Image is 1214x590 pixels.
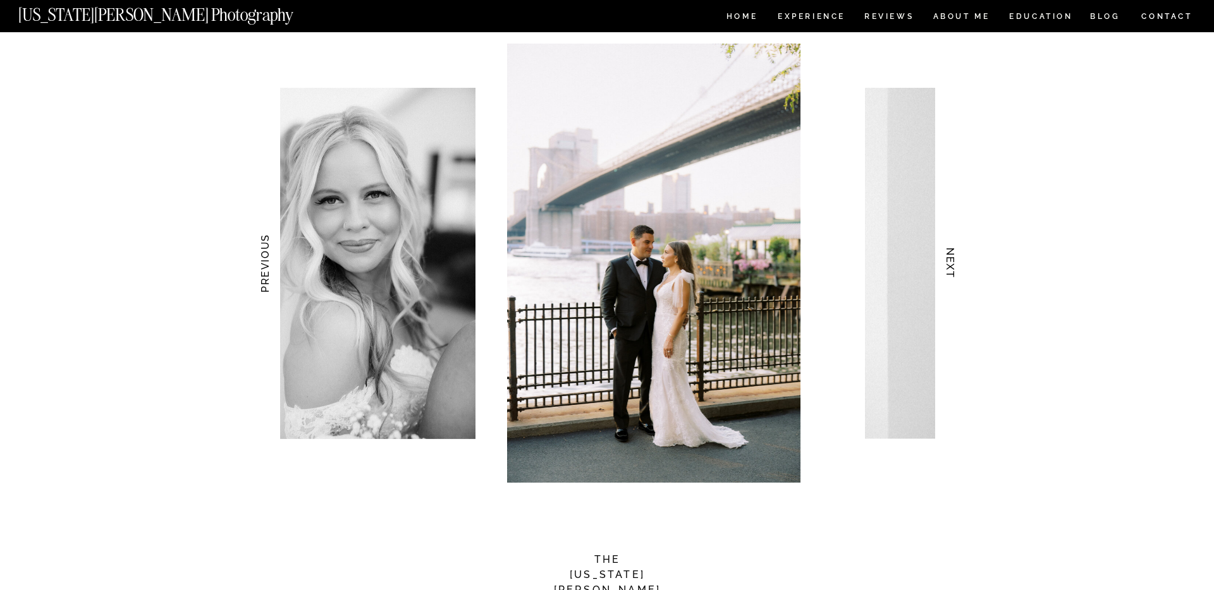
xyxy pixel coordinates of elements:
a: [US_STATE][PERSON_NAME] Photography [18,6,336,17]
a: ABOUT ME [933,13,990,23]
a: HOME [724,13,760,23]
a: CONTACT [1141,9,1193,23]
a: REVIEWS [864,13,912,23]
h3: PREVIOUS [258,224,271,303]
a: Experience [778,13,844,23]
h3: NEXT [944,224,957,303]
a: EDUCATION [1008,13,1074,23]
a: BLOG [1090,13,1120,23]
